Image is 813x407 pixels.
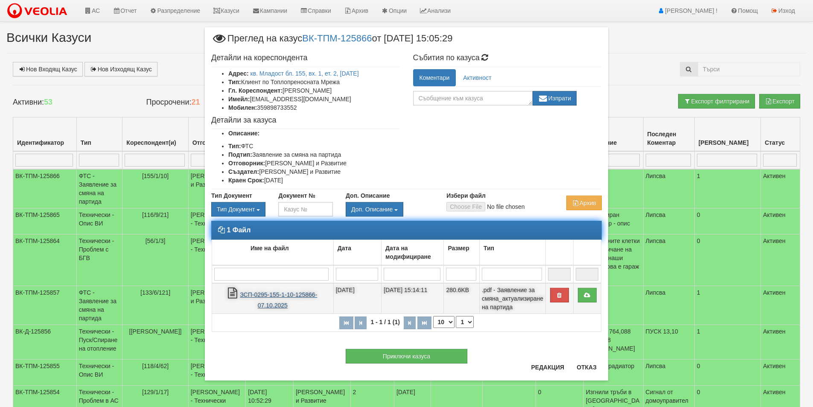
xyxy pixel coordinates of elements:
b: Мобилен: [228,104,257,111]
td: .pdf - Заявление за смяна_актуализиране на партида [479,283,545,314]
a: Активност [457,69,498,86]
li: [EMAIL_ADDRESS][DOMAIN_NAME] [228,95,400,103]
li: [PERSON_NAME] и Развитие [228,167,400,176]
a: Коментари [413,69,456,86]
td: Дата: No sort applied, activate to apply an ascending sort [333,240,381,266]
li: Заявление за смяна на партида [228,150,400,159]
b: Тип: [228,79,241,85]
a: ВК-ТПМ-125866 [302,33,372,44]
li: [DATE] [228,176,400,184]
b: Размер [448,245,469,252]
h4: Детайли на кореспондента [211,54,400,62]
button: Предишна страница [355,316,367,329]
li: [PERSON_NAME] [228,86,400,95]
a: кв. Младост бл. 155, вх. 1, ет. 2, [DATE] [251,70,359,77]
b: Подтип: [228,151,252,158]
b: Име на файл [251,245,289,252]
strong: 1 Файл [227,226,251,234]
b: Описание: [228,130,259,137]
div: Двоен клик, за изчистване на избраната стойност. [211,202,265,217]
td: Тип: No sort applied, activate to apply an ascending sort [479,240,545,266]
button: Редакция [526,360,569,374]
li: 359898733552 [228,103,400,112]
span: Тип Документ [217,206,255,213]
label: Тип Документ [211,191,252,200]
b: Гл. Кореспондент: [228,87,283,94]
span: Доп. Описание [351,206,393,213]
button: Следваща страница [404,316,416,329]
td: Дата на модифициране: No sort applied, activate to apply an ascending sort [382,240,444,266]
tr: ЗСП-0295-155-1-10-125866-07.10.2025.pdf - Заявление за смяна_актуализиране на партида [212,283,601,314]
td: [DATE] [333,283,381,314]
label: Документ № [278,191,315,200]
button: Архив [566,196,602,210]
td: [DATE] 15:14:11 [382,283,444,314]
b: Дата на модифициране [385,245,431,260]
li: Клиент по Топлопреносната Мрежа [228,78,400,86]
td: Име на файл: No sort applied, activate to apply an ascending sort [212,240,334,266]
select: Брой редове на страница [433,316,455,328]
span: Преглед на казус от [DATE] 15:05:29 [211,34,452,50]
b: Създател: [228,168,259,175]
h4: Детайли за казуса [211,116,400,125]
td: : No sort applied, activate to apply an ascending sort [573,240,601,266]
b: Краен Срок: [228,177,264,184]
li: [PERSON_NAME] и Развитие [228,159,400,167]
b: Тип [484,245,494,252]
span: 1 - 1 / 1 (1) [368,319,402,325]
button: Последна страница [417,316,431,329]
td: : No sort applied, activate to apply an ascending sort [545,240,573,266]
button: Първа страница [339,316,353,329]
button: Отказ [571,360,602,374]
button: Изпрати [533,91,577,105]
b: Имейл: [228,96,250,102]
div: Двоен клик, за изчистване на избраната стойност. [346,202,434,217]
a: ЗСП-0295-155-1-10-125866-07.10.2025 [240,291,317,309]
b: Дата [338,245,351,252]
select: Страница номер [456,316,474,328]
td: 280.6KB [444,283,479,314]
button: Доп. Описание [346,202,403,217]
b: Тип: [228,143,241,149]
li: ФТС [228,142,400,150]
button: Тип Документ [211,202,265,217]
button: Приключи казуса [346,349,467,363]
h4: Събития по казуса [413,54,602,62]
label: Избери файл [446,191,486,200]
input: Казус № [278,202,332,217]
b: Адрес: [228,70,249,77]
b: Отговорник: [228,160,265,167]
label: Доп. Описание [346,191,390,200]
td: Размер: No sort applied, activate to apply an ascending sort [444,240,479,266]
